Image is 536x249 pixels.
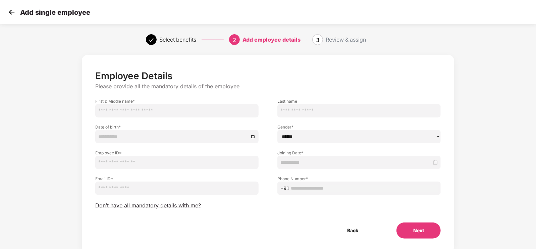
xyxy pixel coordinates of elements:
[7,7,17,17] img: svg+xml;base64,PHN2ZyB4bWxucz0iaHR0cDovL3d3dy53My5vcmcvMjAwMC9zdmciIHdpZHRoPSIzMCIgaGVpZ2h0PSIzMC...
[326,34,366,45] div: Review & assign
[277,98,441,104] label: Last name
[20,8,90,16] p: Add single employee
[280,185,289,192] span: +91
[243,34,301,45] div: Add employee details
[233,37,236,43] span: 2
[277,176,441,182] label: Phone Number
[277,124,441,130] label: Gender
[95,98,259,104] label: First & Middle name
[277,150,441,156] label: Joining Date
[149,37,154,43] span: check
[95,202,201,209] span: Don’t have all mandatory details with me?
[95,176,259,182] label: Email ID
[95,124,259,130] label: Date of birth
[95,70,441,82] p: Employee Details
[330,222,375,239] button: Back
[396,222,441,239] button: Next
[159,34,196,45] div: Select benefits
[316,37,319,43] span: 3
[95,150,259,156] label: Employee ID
[95,83,441,90] p: Please provide all the mandatory details of the employee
